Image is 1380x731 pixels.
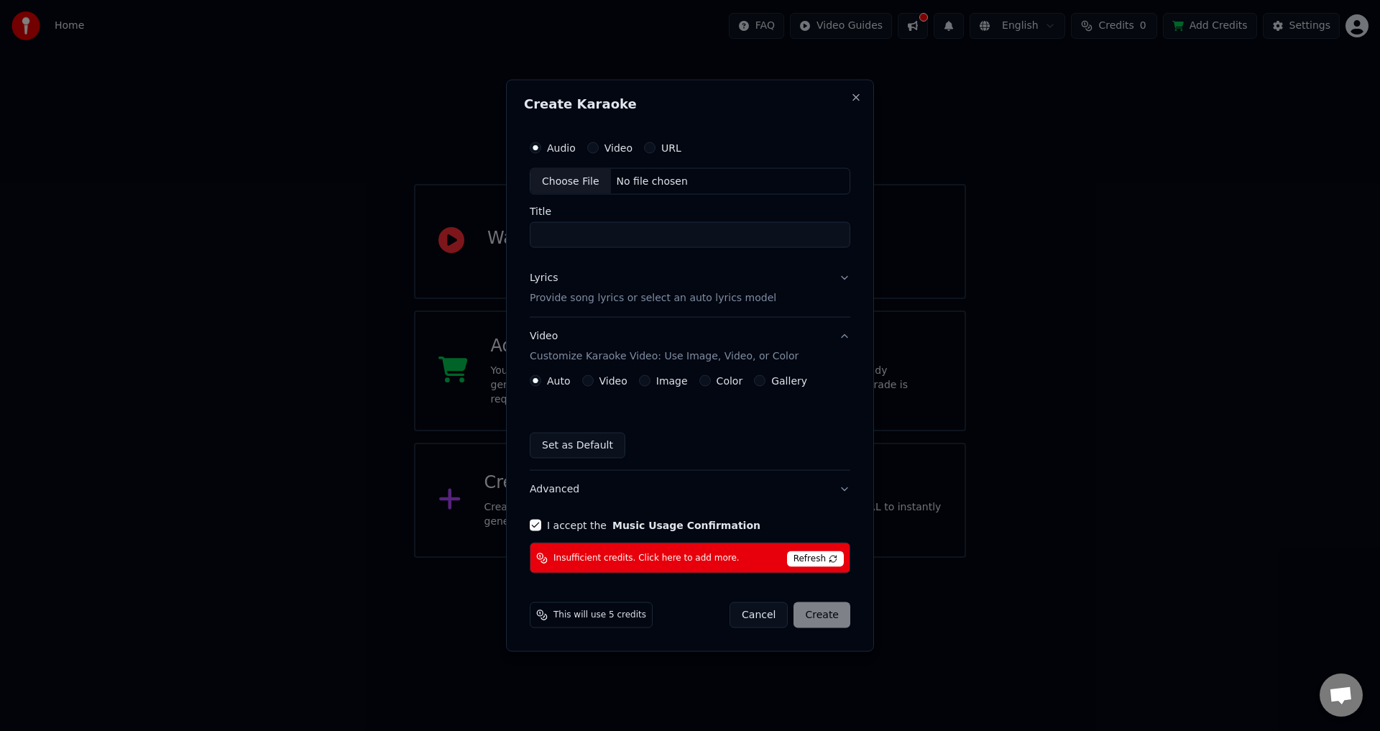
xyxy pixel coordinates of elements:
label: Audio [547,142,576,152]
span: Refresh [787,551,844,567]
label: Video [604,142,632,152]
label: Auto [547,376,571,386]
button: Advanced [530,471,850,508]
button: VideoCustomize Karaoke Video: Use Image, Video, or Color [530,318,850,375]
p: Provide song lyrics or select an auto lyrics model [530,291,776,305]
h2: Create Karaoke [524,97,856,110]
label: Video [599,376,627,386]
span: This will use 5 credits [553,610,646,621]
label: URL [661,142,681,152]
label: I accept the [547,520,760,530]
button: LyricsProvide song lyrics or select an auto lyrics model [530,259,850,317]
label: Color [717,376,743,386]
button: Cancel [730,602,788,628]
div: Video [530,329,799,364]
label: Gallery [771,376,807,386]
div: No file chosen [611,174,694,188]
label: Image [656,376,688,386]
div: Lyrics [530,271,558,285]
div: VideoCustomize Karaoke Video: Use Image, Video, or Color [530,375,850,470]
p: Customize Karaoke Video: Use Image, Video, or Color [530,349,799,364]
span: Insufficient credits. Click here to add more. [553,552,740,564]
div: Choose File [530,168,611,194]
button: Set as Default [530,433,625,459]
label: Title [530,206,850,216]
button: I accept the [612,520,760,530]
